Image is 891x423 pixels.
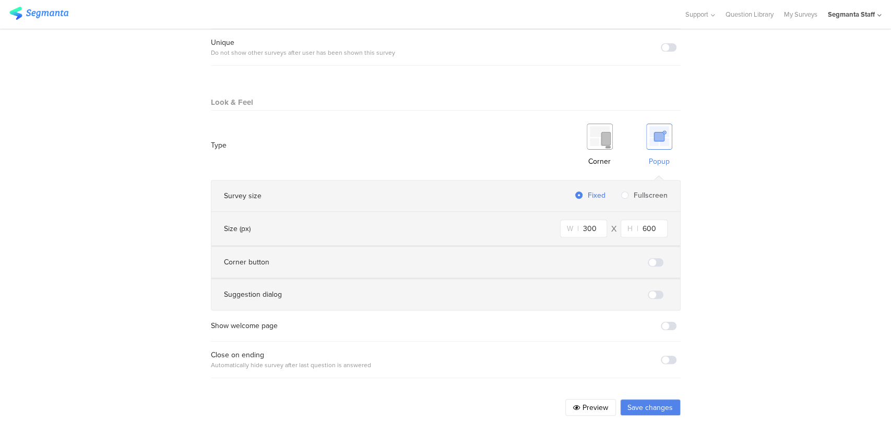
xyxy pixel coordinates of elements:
[211,320,278,331] div: Show welcome page
[211,140,227,151] div: Type
[211,37,395,48] div: Unique
[627,223,638,234] span: H
[628,190,668,201] span: Fullscreen
[224,289,282,300] div: Suggestion dialog
[620,399,681,416] button: Save changes
[637,223,638,234] span: |
[588,156,611,167] div: Corner
[583,190,605,201] span: Fixed
[211,360,371,370] div: Automatically hide survey after last question is answered
[685,9,708,19] span: Support
[211,349,371,360] div: Close on ending
[565,399,616,416] button: Preview
[224,257,269,268] div: Corner button
[224,190,262,201] div: Survey size
[9,7,68,20] img: segmanta logo
[649,156,670,167] div: Popup
[828,9,875,19] div: Segmanta Staff
[587,124,613,150] img: corner-grey.svg
[211,48,395,57] div: Do not show other surveys after user has been shown this survey
[611,223,616,235] div: X
[211,97,253,110] div: Look & Feel
[646,124,672,150] img: popup-blue.svg
[577,223,579,234] span: |
[567,223,579,234] span: W
[224,223,251,234] div: Size (px)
